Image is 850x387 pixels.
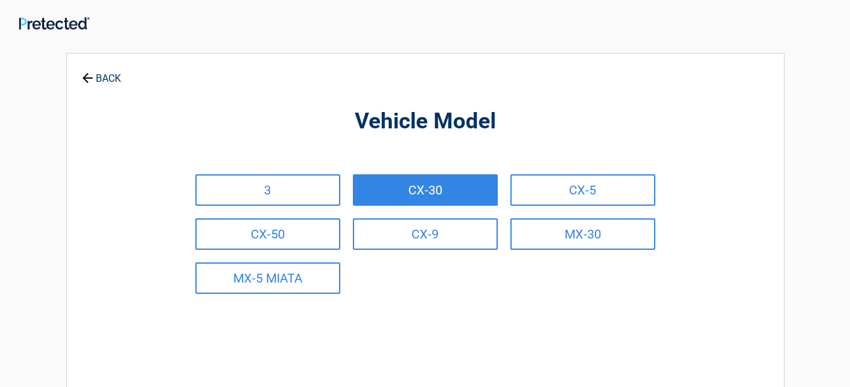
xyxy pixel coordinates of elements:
a: 3 [195,174,340,206]
a: CX-50 [195,218,340,250]
a: MX-5 MIATA [195,262,340,294]
a: CX-5 [510,174,655,206]
a: CX-9 [353,218,498,250]
img: Main Logo [19,17,89,30]
a: MX-30 [510,218,655,250]
h2: Vehicle Model [136,107,715,137]
a: BACK [79,62,123,84]
a: CX-30 [353,174,498,206]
